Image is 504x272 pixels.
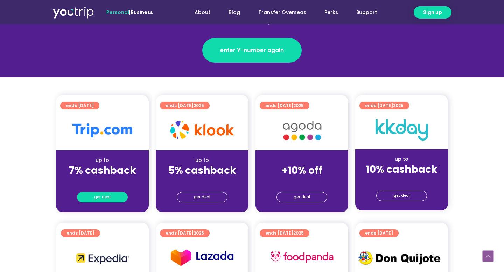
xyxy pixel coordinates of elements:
strong: 5% cashback [168,164,236,177]
a: Business [131,9,153,16]
span: enter Y-number again [220,46,284,55]
nav: Menu [172,6,386,19]
a: get deal [376,191,427,201]
span: 2025 [293,230,304,236]
span: | [106,9,153,16]
div: (for stays only) [62,177,143,184]
span: 2025 [194,230,204,236]
span: get deal [393,191,410,201]
span: up to [295,157,308,164]
a: get deal [77,192,128,202]
a: enter Y-number again [202,38,302,63]
div: up to [62,157,143,164]
span: ends [DATE] [66,102,94,109]
span: ends [DATE] [365,102,404,109]
span: ends [DATE] [265,229,304,237]
div: (for stays only) [161,177,243,184]
a: Transfer Overseas [249,6,315,19]
div: up to [161,157,243,164]
span: ends [DATE] [365,229,393,237]
span: Sign up [423,9,442,16]
a: Support [347,6,386,19]
span: ends [DATE] [265,102,304,109]
a: ends [DATE]2025 [260,102,309,109]
strong: 7% cashback [69,164,136,177]
strong: +10% off [281,164,322,177]
a: get deal [177,192,227,202]
span: Personal [106,9,129,16]
span: 2025 [293,102,304,108]
span: get deal [294,192,310,202]
a: ends [DATE] [61,229,100,237]
span: 2025 [393,102,404,108]
span: ends [DATE] [166,102,204,109]
a: ends [DATE]2025 [359,102,409,109]
span: ends [DATE] [66,229,94,237]
span: 2025 [194,102,204,108]
a: Blog [219,6,249,19]
span: ends [DATE] [166,229,204,237]
a: Perks [315,6,347,19]
a: ends [DATE]2025 [260,229,309,237]
a: ends [DATE]2025 [160,102,210,109]
a: ends [DATE] [60,102,99,109]
span: get deal [94,192,111,202]
div: (for stays only) [261,177,343,184]
a: Sign up [414,6,451,19]
div: (for stays only) [361,176,442,183]
a: About [185,6,219,19]
a: ends [DATE] [359,229,399,237]
a: ends [DATE]2025 [160,229,210,237]
span: get deal [194,192,210,202]
div: up to [361,156,442,163]
a: get deal [276,192,327,202]
strong: 10% cashback [366,163,437,176]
